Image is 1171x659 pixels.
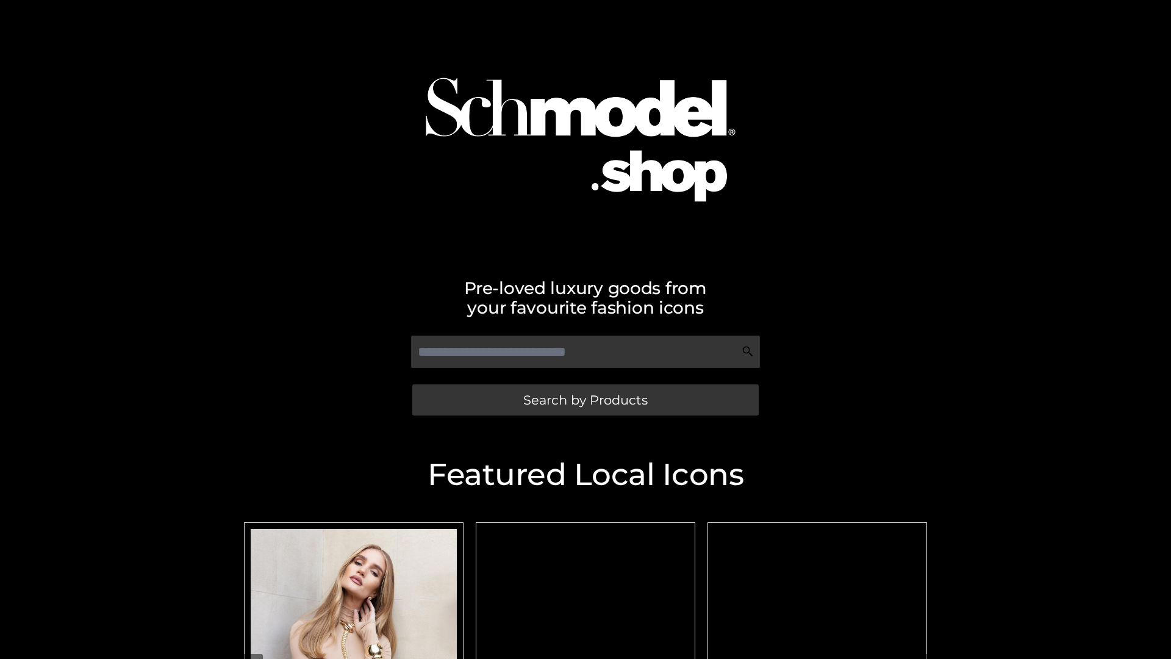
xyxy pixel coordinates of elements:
span: Search by Products [523,394,648,406]
a: Search by Products [412,384,759,416]
h2: Pre-loved luxury goods from your favourite fashion icons [238,278,933,317]
h2: Featured Local Icons​ [238,459,933,490]
img: Search Icon [742,345,754,358]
